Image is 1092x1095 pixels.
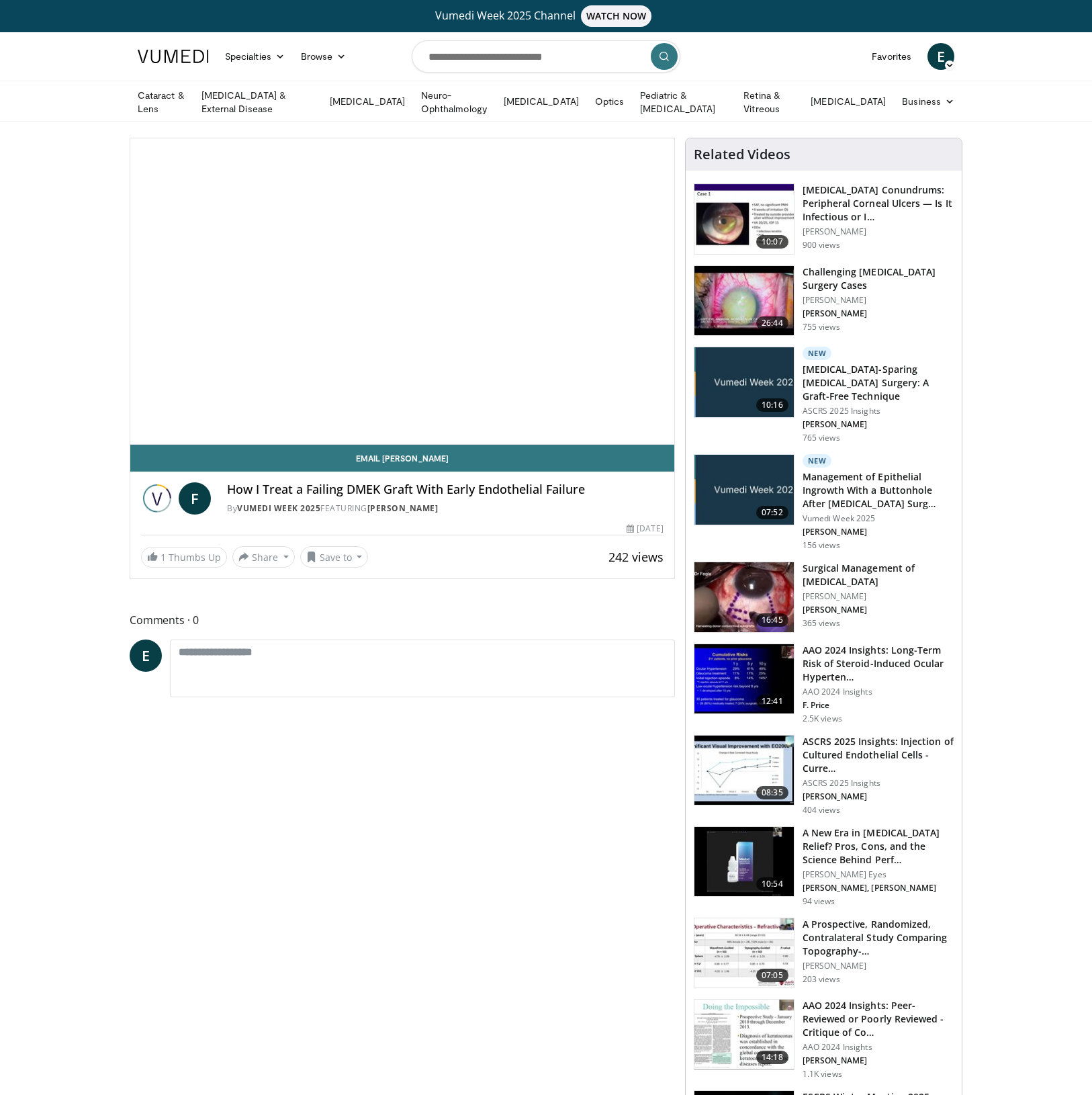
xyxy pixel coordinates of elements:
h3: Surgical Management of [MEDICAL_DATA] [803,562,954,588]
p: [PERSON_NAME] [803,226,954,237]
a: Cataract & Lens [130,89,193,116]
span: 07:05 [756,969,788,982]
p: 203 views [803,974,840,985]
span: 14:18 [756,1051,788,1064]
a: E [130,640,162,672]
img: 7b07ef4f-7000-4ba4-89ad-39d958bbfcae.150x105_q85_crop-smart_upscale.jpg [694,562,794,632]
a: 10:16 New [MEDICAL_DATA]-Sparing [MEDICAL_DATA] Surgery: A Graft-Free Technique ASCRS 2025 Insigh... [694,347,954,443]
p: [PERSON_NAME] [803,591,954,602]
a: Pediatric & [MEDICAL_DATA] [632,89,735,116]
p: New [803,454,832,468]
img: 7ad6df95-921c-4480-b7a7-3fb615fa6966.150x105_q85_crop-smart_upscale.jpg [694,918,794,988]
h3: A New Era in [MEDICAL_DATA] Relief? Pros, Cons, and the Science Behind Perf… [803,826,954,867]
a: 07:05 A Prospective, Randomized, Contralateral Study Comparing Topography-… [PERSON_NAME] 203 views [694,918,954,989]
p: AAO 2024 Insights [803,1042,954,1053]
a: 07:52 New Management of Epithelial Ingrowth With a Buttonhole After [MEDICAL_DATA] Surg… Vumedi W... [694,454,954,551]
h3: [MEDICAL_DATA] Conundrums: Peripheral Corneal Ulcers — Is It Infectious or I… [803,183,954,224]
span: 12:41 [756,695,788,708]
img: 6d52f384-0ebd-4d88-9c91-03f002d9199b.150x105_q85_crop-smart_upscale.jpg [694,736,794,805]
p: ASCRS 2025 Insights [803,406,954,417]
p: 156 views [803,540,840,551]
a: 08:35 ASCRS 2025 Insights: Injection of Cultured Endothelial Cells - Curre… ASCRS 2025 Insights [... [694,735,954,816]
span: 1 [161,551,166,564]
button: Share [232,546,295,568]
span: 10:54 [756,877,788,891]
h3: ASCRS 2025 Insights: Injection of Cultured Endothelial Cells - Curre… [803,735,954,775]
h3: [MEDICAL_DATA]-Sparing [MEDICAL_DATA] Surgery: A Graft-Free Technique [803,363,954,403]
a: [MEDICAL_DATA] [496,88,587,115]
img: d1bebadf-5ef8-4c82-bd02-47cdd9740fa5.150x105_q85_crop-smart_upscale.jpg [694,644,794,714]
span: F [179,482,211,515]
img: e2db3364-8554-489a-9e60-297bee4c90d2.jpg.150x105_q85_crop-smart_upscale.jpg [694,347,794,417]
p: [PERSON_NAME] [803,527,954,537]
a: Neuro-Ophthalmology [413,89,496,116]
span: 07:52 [756,506,788,519]
a: Vumedi Week 2025 ChannelWATCH NOW [140,5,952,27]
p: [PERSON_NAME] [803,308,954,319]
p: 2.5K views [803,713,842,724]
h3: Challenging [MEDICAL_DATA] Surgery Cases [803,265,954,292]
p: F. Price [803,700,954,711]
video-js: Video Player [130,138,674,445]
a: 12:41 AAO 2024 Insights: Long-Term Risk of Steroid-Induced Ocular Hyperten… AAO 2024 Insights F. ... [694,644,954,724]
span: 10:07 [756,235,788,249]
p: 404 views [803,805,840,816]
img: 76b97dfa-3baf-4dcd-a24d-0a07666b146b.150x105_q85_crop-smart_upscale.jpg [694,1000,794,1069]
p: [PERSON_NAME] [803,295,954,306]
a: 10:07 [MEDICAL_DATA] Conundrums: Peripheral Corneal Ulcers — Is It Infectious or I… [PERSON_NAME]... [694,183,954,255]
p: [PERSON_NAME], [PERSON_NAME] [803,883,954,893]
p: 765 views [803,433,840,443]
a: Browse [293,43,355,70]
div: [DATE] [627,523,663,535]
span: 10:16 [756,398,788,412]
p: Vumedi Week 2025 [803,513,954,524]
p: [PERSON_NAME] [803,1055,954,1066]
img: af7cb505-fca8-4258-9910-2a274f8a3ee4.jpg.150x105_q85_crop-smart_upscale.jpg [694,455,794,525]
h3: A Prospective, Randomized, Contralateral Study Comparing Topography-… [803,918,954,958]
p: 755 views [803,322,840,333]
img: 5ede7c1e-2637-46cb-a546-16fd546e0e1e.150x105_q85_crop-smart_upscale.jpg [694,184,794,254]
h3: Management of Epithelial Ingrowth With a Buttonhole After [MEDICAL_DATA] Surg… [803,470,954,511]
p: New [803,347,832,360]
p: [PERSON_NAME] [803,961,954,971]
a: Business [894,88,962,115]
p: AAO 2024 Insights [803,687,954,697]
div: By FEATURING [227,502,664,515]
a: Favorites [864,43,919,70]
h3: AAO 2024 Insights: Peer-Reviewed or Poorly Reviewed - Critique of Co… [803,999,954,1039]
span: 242 views [608,549,664,565]
p: 94 views [803,896,835,907]
span: WATCH NOW [581,5,652,27]
a: Retina & Vitreous [735,89,803,116]
span: 26:44 [756,316,788,330]
img: VuMedi Logo [138,50,209,63]
a: Optics [587,88,632,115]
p: [PERSON_NAME] [803,791,954,802]
a: E [927,43,954,70]
p: [PERSON_NAME] [803,419,954,430]
a: 14:18 AAO 2024 Insights: Peer-Reviewed or Poorly Reviewed - Critique of Co… AAO 2024 Insights [PE... [694,999,954,1080]
a: 10:54 A New Era in [MEDICAL_DATA] Relief? Pros, Cons, and the Science Behind Perf… [PERSON_NAME] ... [694,826,954,907]
p: 365 views [803,618,840,629]
p: 900 views [803,240,840,251]
a: 16:45 Surgical Management of [MEDICAL_DATA] [PERSON_NAME] [PERSON_NAME] 365 views [694,562,954,633]
img: e4b9816d-9682-48e7-8da1-5e599230dce9.150x105_q85_crop-smart_upscale.jpg [694,827,794,897]
a: [MEDICAL_DATA] [803,88,894,115]
a: [PERSON_NAME] [367,502,439,514]
a: Email [PERSON_NAME] [130,445,674,472]
a: [MEDICAL_DATA] [322,88,413,115]
a: 1 Thumbs Up [141,547,227,568]
button: Save to [300,546,369,568]
p: [PERSON_NAME] [803,605,954,615]
h3: AAO 2024 Insights: Long-Term Risk of Steroid-Induced Ocular Hyperten… [803,644,954,684]
img: Vumedi Week 2025 [141,482,173,515]
h4: How I Treat a Failing DMEK Graft With Early Endothelial Failure [227,482,664,497]
a: 26:44 Challenging [MEDICAL_DATA] Surgery Cases [PERSON_NAME] [PERSON_NAME] 755 views [694,265,954,337]
p: 1.1K views [803,1069,842,1080]
p: [PERSON_NAME] Eyes [803,869,954,880]
span: 16:45 [756,613,788,627]
h4: Related Videos [694,146,790,163]
a: Vumedi Week 2025 [237,502,320,514]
